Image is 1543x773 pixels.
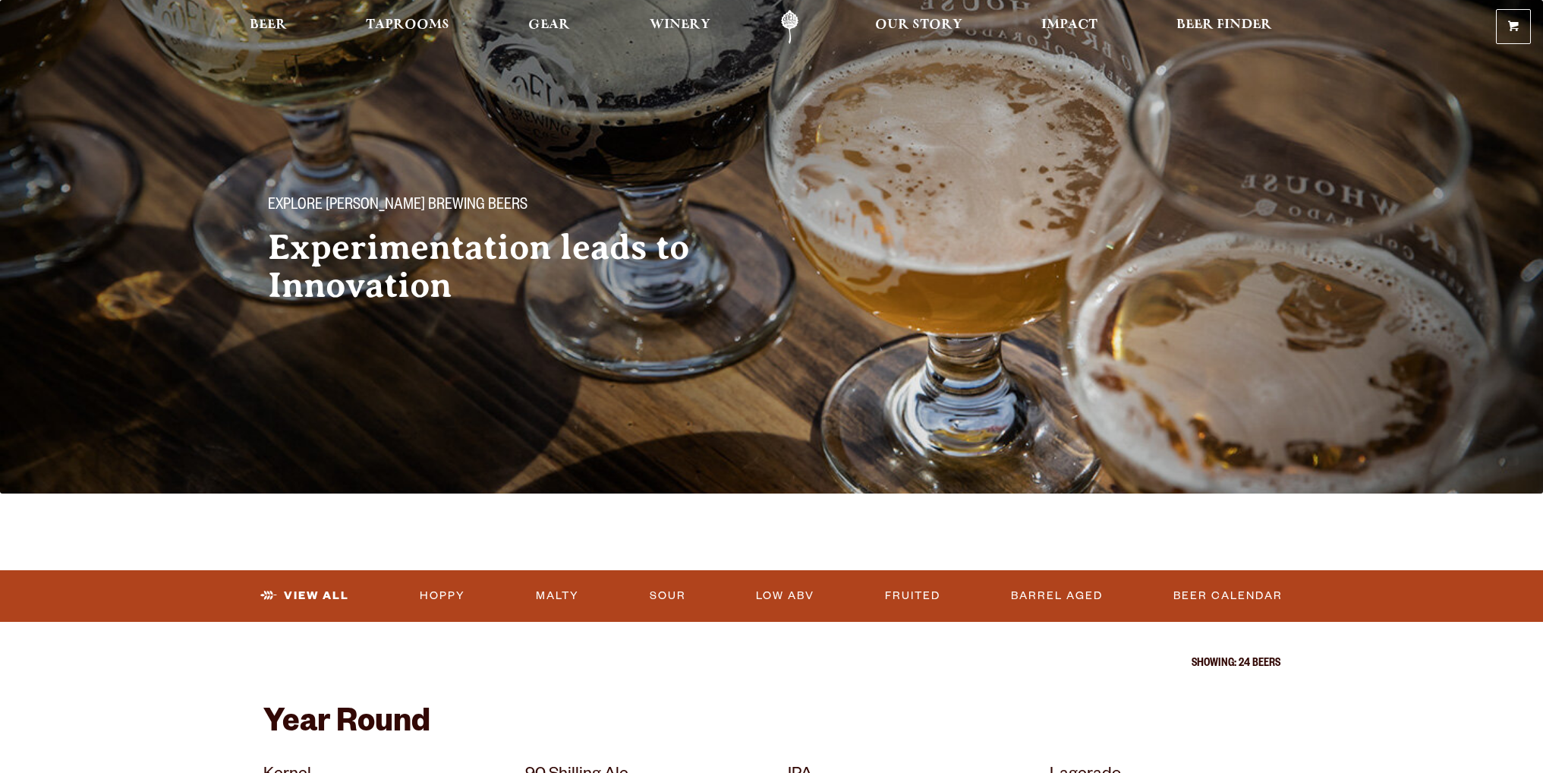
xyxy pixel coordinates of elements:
a: Gear [518,10,580,44]
span: Taprooms [366,19,449,31]
span: Beer [250,19,287,31]
a: Malty [530,579,585,614]
span: Impact [1041,19,1097,31]
a: Sour [644,579,692,614]
span: Our Story [875,19,962,31]
p: Showing: 24 Beers [263,658,1280,670]
a: Impact [1031,10,1107,44]
span: Winery [650,19,710,31]
h2: Experimentation leads to Innovation [268,229,742,304]
a: Odell Home [761,10,818,44]
span: Gear [528,19,570,31]
a: Our Story [865,10,972,44]
a: Beer Calendar [1167,579,1289,614]
h2: Year Round [263,707,1280,743]
a: Taprooms [356,10,459,44]
a: Beer Finder [1167,10,1282,44]
a: Fruited [879,579,946,614]
a: Barrel Aged [1005,579,1109,614]
a: Beer [240,10,297,44]
a: Hoppy [414,579,471,614]
span: Beer Finder [1176,19,1272,31]
a: View All [254,579,355,614]
span: Explore [PERSON_NAME] Brewing Beers [268,197,527,216]
a: Winery [640,10,720,44]
a: Low ABV [750,579,820,614]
